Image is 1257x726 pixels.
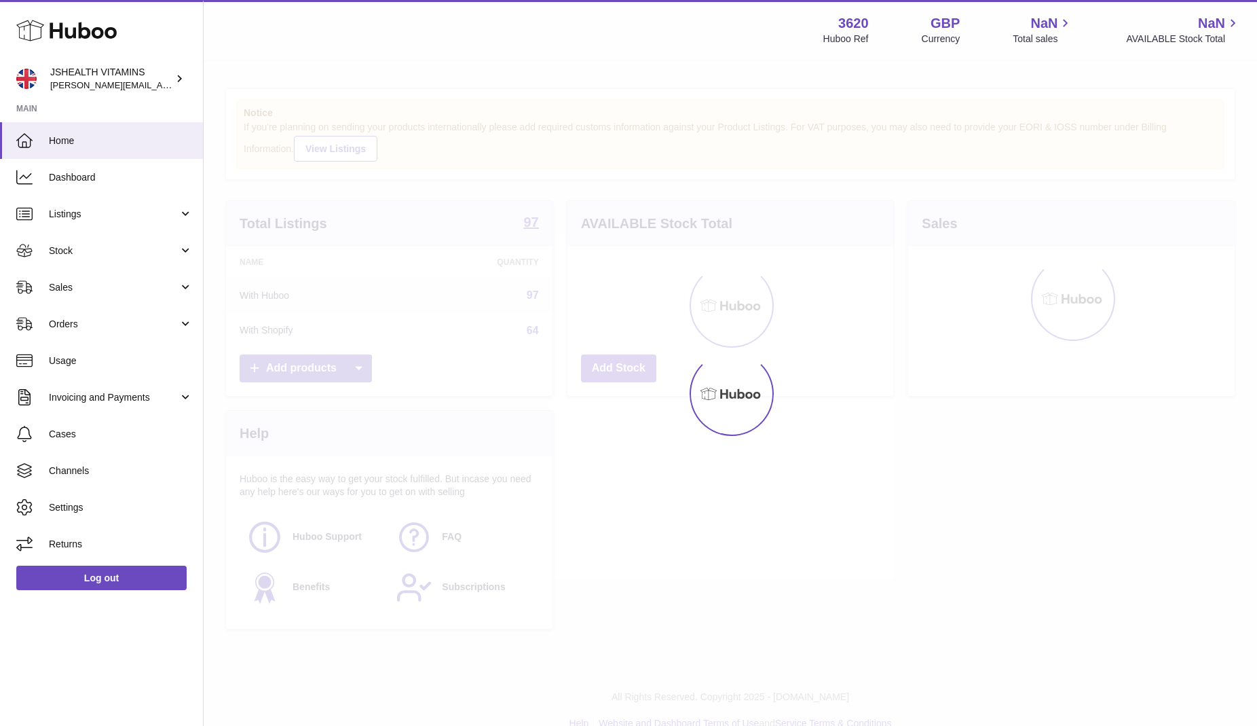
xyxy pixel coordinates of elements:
[50,66,172,92] div: JSHEALTH VITAMINS
[922,33,960,46] div: Currency
[1126,33,1241,46] span: AVAILABLE Stock Total
[931,14,960,33] strong: GBP
[49,391,179,404] span: Invoicing and Payments
[50,79,272,90] span: [PERSON_NAME][EMAIL_ADDRESS][DOMAIN_NAME]
[49,208,179,221] span: Listings
[49,134,193,147] span: Home
[1126,14,1241,46] a: NaN AVAILABLE Stock Total
[49,318,179,331] span: Orders
[49,538,193,551] span: Returns
[823,33,869,46] div: Huboo Ref
[49,428,193,441] span: Cases
[16,69,37,89] img: francesca@jshealthvitamins.com
[49,281,179,294] span: Sales
[49,465,193,477] span: Channels
[16,566,187,590] a: Log out
[838,14,869,33] strong: 3620
[49,171,193,184] span: Dashboard
[49,501,193,514] span: Settings
[1198,14,1225,33] span: NaN
[1013,33,1073,46] span: Total sales
[1030,14,1057,33] span: NaN
[49,244,179,257] span: Stock
[1013,14,1073,46] a: NaN Total sales
[49,355,193,367] span: Usage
